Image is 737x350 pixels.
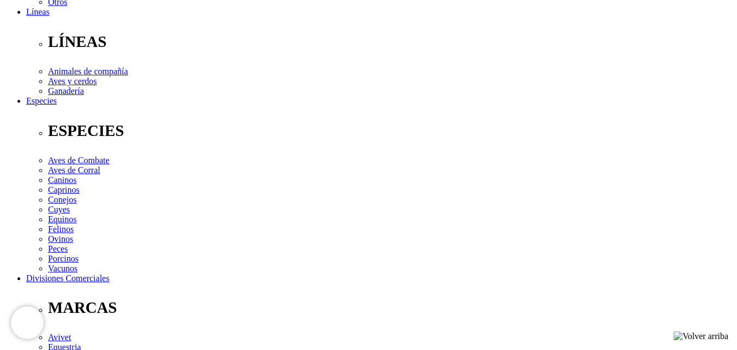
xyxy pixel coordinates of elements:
img: Volver arriba [674,331,728,341]
a: Vacunos [48,264,77,273]
a: Ganadería [48,86,84,96]
a: Ovinos [48,234,73,244]
a: Especies [26,96,57,105]
p: MARCAS [48,299,733,317]
a: Aves y cerdos [48,76,97,86]
p: ESPECIES [48,122,733,140]
a: Conejos [48,195,76,204]
a: Cuyes [48,205,70,214]
p: LÍNEAS [48,33,733,51]
iframe: Brevo live chat [11,306,44,339]
a: Peces [48,244,68,253]
a: Caninos [48,175,76,185]
a: Avivet [48,333,71,342]
a: Equinos [48,215,76,224]
a: Animales de compañía [48,67,128,76]
a: Felinos [48,224,74,234]
a: Líneas [26,7,50,16]
a: Divisiones Comerciales [26,274,109,283]
a: Aves de Corral [48,165,100,175]
a: Aves de Combate [48,156,110,165]
a: Caprinos [48,185,80,194]
a: Porcinos [48,254,79,263]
